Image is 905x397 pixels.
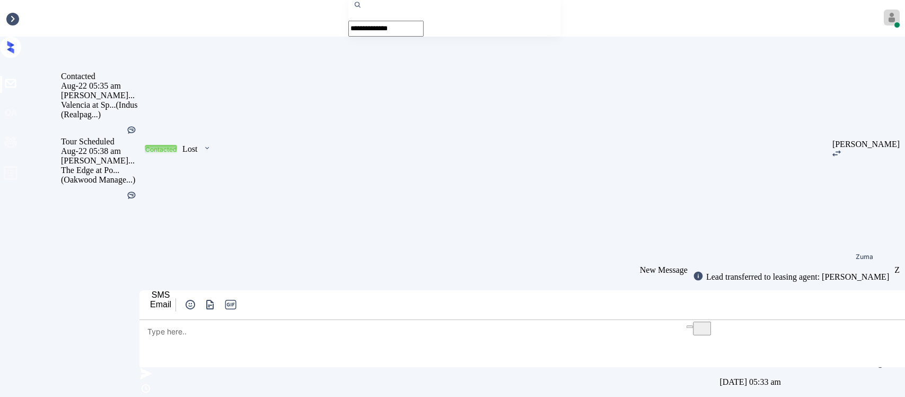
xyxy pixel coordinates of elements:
img: avatar [884,10,900,25]
button: icon-zuma [203,298,218,311]
img: icon-zuma [832,150,841,157]
div: Contacted [61,72,139,81]
div: Aug-22 05:35 am [61,81,139,91]
div: Z [894,265,900,275]
div: [PERSON_NAME]... [61,91,139,100]
div: Tour Scheduled [61,137,139,146]
img: Kelsey was silent [126,190,137,201]
div: [PERSON_NAME]... [61,156,139,166]
div: SMS [150,290,171,300]
div: Lost [182,144,197,154]
div: Lead transferred to leasing agent: [PERSON_NAME] [704,272,889,282]
img: icon-zuma [204,298,217,311]
button: icon-zuma [183,298,198,311]
span: New Message [640,265,688,274]
img: icon-zuma [139,367,152,380]
img: icon-zuma [184,298,197,311]
div: [PERSON_NAME] [832,140,900,149]
div: Email [150,300,171,309]
div: Contacted [145,145,177,153]
div: [DATE] 05:33 am [688,289,894,304]
div: The Edge at Po... (Oakwood Manage...) [61,166,139,185]
div: Zuma [856,254,873,260]
img: icon-zuma [139,382,152,395]
div: Inbox [5,14,25,23]
img: Kelsey was silent [126,125,137,135]
div: Valencia at Sp... (Indus (Realpag...) [61,100,139,119]
img: icon-zuma [693,271,704,281]
img: icon-zuma [203,143,211,153]
div: Kelsey was silent [126,125,137,137]
div: Aug-22 05:38 am [61,146,139,156]
div: Kelsey was silent [126,190,137,202]
span: profile [3,166,18,184]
